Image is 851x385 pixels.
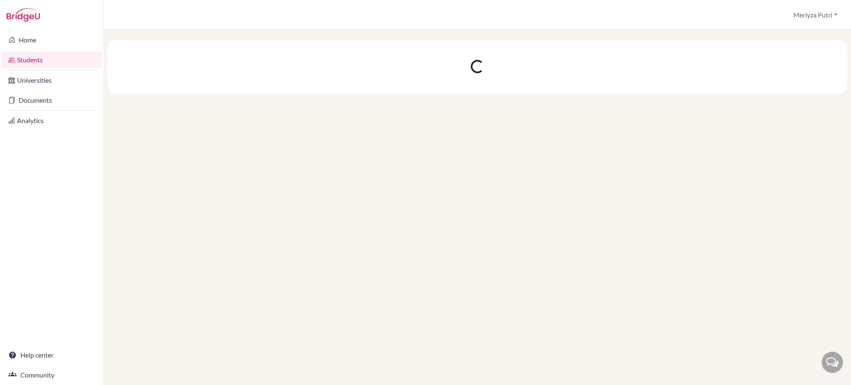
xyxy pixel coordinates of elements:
a: Students [2,52,102,68]
a: Analytics [2,112,102,129]
img: Bridge-U [7,8,40,22]
a: Community [2,367,102,383]
span: Help [19,6,36,13]
a: Documents [2,92,102,109]
a: Universities [2,72,102,89]
button: Merlyza Putri [790,7,841,23]
a: Home [2,32,102,48]
a: Help center [2,347,102,363]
